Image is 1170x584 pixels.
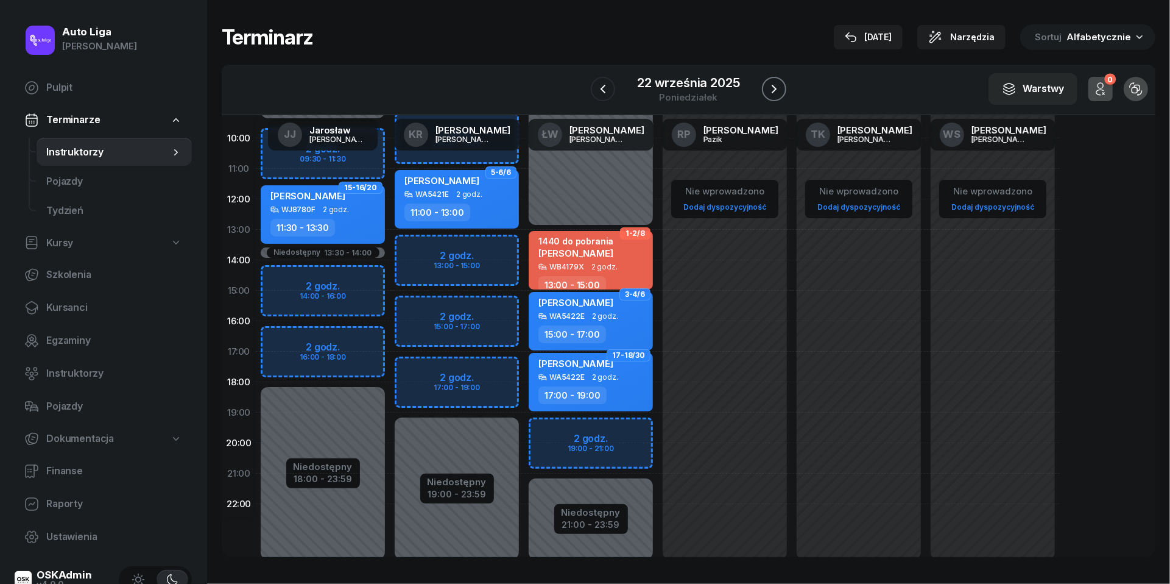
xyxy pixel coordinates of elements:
div: 1440 do pobrania [538,236,613,246]
a: Dodaj dyspozycyjność [678,200,771,214]
span: JJ [284,129,296,140]
div: 13:00 [222,215,256,245]
a: Tydzień [37,196,192,226]
button: [DATE] [834,25,903,49]
div: 22 września 2025 [637,77,739,89]
div: 19:00 - 23:59 [428,486,487,499]
div: Nie wprowadzono [946,183,1039,199]
div: WA5422E [549,373,585,381]
div: 21:00 - 23:59 [562,517,621,530]
span: 2 godz. [323,205,349,214]
div: Nie wprowadzono [812,183,905,199]
span: 1-2/8 [626,232,645,235]
span: 3-4/6 [625,293,645,296]
span: Ustawienia [46,529,182,545]
button: Nie wprowadzonoDodaj dyspozycyjność [678,181,771,217]
span: Narzędzia [950,30,995,45]
a: Kursy [15,229,192,257]
div: 19:00 [222,397,256,428]
div: WJ8780F [281,205,315,213]
a: ŁW[PERSON_NAME][PERSON_NAME] [528,119,654,151]
div: Niedostępny [562,508,621,517]
div: [PERSON_NAME] [309,135,368,143]
a: Finanse [15,457,192,486]
a: WS[PERSON_NAME][PERSON_NAME] [930,119,1056,151]
span: 2 godz. [591,263,618,271]
div: 0 [1104,74,1116,85]
div: 15:00 [222,276,256,306]
button: Sortuj Alfabetycznie [1020,24,1155,50]
div: Pazik [703,135,762,143]
a: Dokumentacja [15,425,192,453]
a: Szkolenia [15,260,192,290]
span: Pulpit [46,80,182,96]
a: Instruktorzy [15,359,192,388]
div: WB4179X [549,263,584,271]
div: [PERSON_NAME] [62,38,137,54]
button: Niedostępny21:00 - 23:59 [562,505,621,532]
a: Egzaminy [15,326,192,355]
a: Ustawienia [15,522,192,552]
div: 11:00 [222,154,256,184]
span: ŁW [541,129,559,140]
div: 18:00 - 23:59 [294,471,353,484]
button: Warstwy [989,73,1077,105]
div: 15:00 - 17:00 [538,326,606,343]
a: Pojazdy [37,167,192,196]
div: 17:00 [222,337,256,367]
div: 12:00 [222,184,256,215]
span: Kursanci [46,300,182,316]
div: 20:00 [222,428,256,458]
div: WA5422E [549,312,585,320]
span: Kursy [46,235,73,251]
button: Nie wprowadzonoDodaj dyspozycyjność [812,181,905,217]
div: 13:00 - 15:00 [538,276,606,294]
span: 5-6/6 [491,171,511,174]
div: [PERSON_NAME] [971,135,1030,143]
div: [PERSON_NAME] [569,126,644,135]
span: Egzaminy [46,333,182,349]
div: Niedostępny [274,249,321,257]
span: 17-18/30 [612,354,645,357]
div: Auto Liga [62,27,137,37]
span: WS [943,129,960,140]
a: KR[PERSON_NAME][PERSON_NAME] [394,119,520,151]
span: Finanse [46,463,182,479]
div: Niedostępny [428,477,487,486]
span: Sortuj [1035,29,1064,45]
a: TK[PERSON_NAME][PERSON_NAME] [796,119,922,151]
div: 21:00 [222,458,256,489]
span: 2 godz. [592,312,618,321]
span: 2 godz. [592,373,618,382]
span: Alfabetycznie [1066,31,1131,43]
span: [PERSON_NAME] [404,175,479,187]
div: Warstwy [1002,81,1064,97]
div: 10:00 [222,123,256,154]
h1: Terminarz [222,26,313,48]
span: [PERSON_NAME] [538,247,613,259]
span: Instruktorzy [46,144,170,160]
button: Niedostępny19:00 - 23:59 [428,475,487,502]
a: RP[PERSON_NAME]Pazik [662,119,788,151]
div: 17:00 - 19:00 [538,386,607,404]
span: 2 godz. [456,190,482,199]
div: 14:00 [222,245,256,276]
div: 18:00 [222,367,256,397]
span: [PERSON_NAME] [538,358,613,369]
span: [PERSON_NAME] [270,190,345,202]
button: Nie wprowadzonoDodaj dyspozycyjność [946,181,1039,217]
a: Instruktorzy [37,138,192,167]
a: Kursanci [15,293,192,322]
div: 16:00 [222,306,256,337]
div: [PERSON_NAME] [837,126,912,135]
div: OSKAdmin [37,570,92,580]
span: RP [677,129,691,140]
a: Raporty [15,490,192,519]
span: Raporty [46,496,182,512]
span: 15-16/20 [344,187,377,189]
span: Szkolenia [46,267,182,283]
a: Dodaj dyspozycyjność [946,200,1039,214]
span: Pojazdy [46,399,182,415]
span: [PERSON_NAME] [538,297,613,308]
a: Pojazdy [15,392,192,421]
